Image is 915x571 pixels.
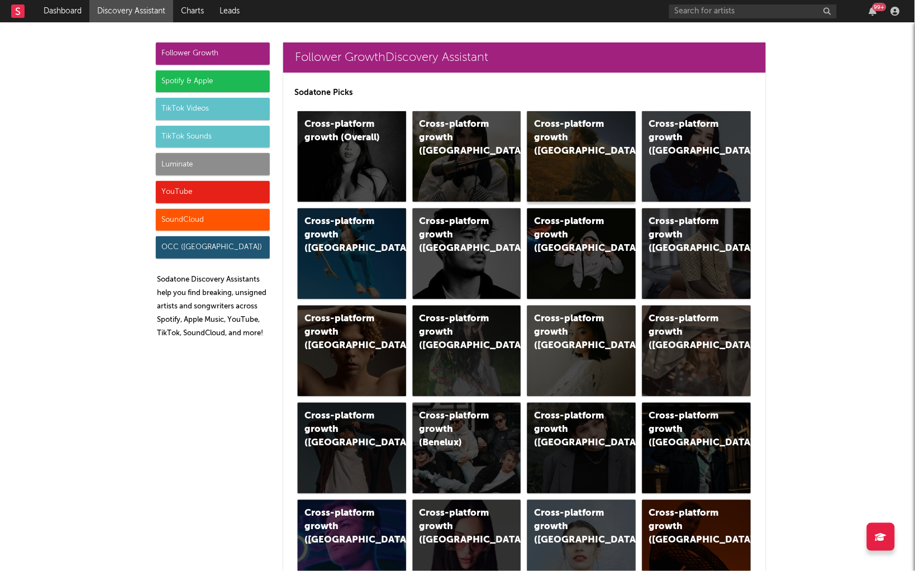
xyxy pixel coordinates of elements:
[534,118,610,158] div: Cross-platform growth ([GEOGRAPHIC_DATA])
[298,111,406,202] a: Cross-platform growth (Overall)
[156,209,270,231] div: SoundCloud
[420,312,495,353] div: Cross-platform growth ([GEOGRAPHIC_DATA])
[304,507,380,547] div: Cross-platform growth ([GEOGRAPHIC_DATA])
[420,410,495,450] div: Cross-platform growth (Benelux)
[157,273,270,340] p: Sodatone Discovery Assistants help you find breaking, unsigned artists and songwriters across Spo...
[298,306,406,396] a: Cross-platform growth ([GEOGRAPHIC_DATA])
[527,208,636,299] a: Cross-platform growth ([GEOGRAPHIC_DATA]/GSA)
[642,111,751,202] a: Cross-platform growth ([GEOGRAPHIC_DATA])
[642,208,751,299] a: Cross-platform growth ([GEOGRAPHIC_DATA])
[534,507,610,547] div: Cross-platform growth ([GEOGRAPHIC_DATA])
[413,306,521,396] a: Cross-platform growth ([GEOGRAPHIC_DATA])
[873,3,887,11] div: 99 +
[298,208,406,299] a: Cross-platform growth ([GEOGRAPHIC_DATA])
[649,215,725,255] div: Cross-platform growth ([GEOGRAPHIC_DATA])
[156,42,270,65] div: Follower Growth
[298,403,406,493] a: Cross-platform growth ([GEOGRAPHIC_DATA])
[304,410,380,450] div: Cross-platform growth ([GEOGRAPHIC_DATA])
[304,118,380,145] div: Cross-platform growth (Overall)
[413,111,521,202] a: Cross-platform growth ([GEOGRAPHIC_DATA])
[869,7,877,16] button: 99+
[527,403,636,493] a: Cross-platform growth ([GEOGRAPHIC_DATA])
[420,507,495,547] div: Cross-platform growth ([GEOGRAPHIC_DATA])
[649,118,725,158] div: Cross-platform growth ([GEOGRAPHIC_DATA])
[420,118,495,158] div: Cross-platform growth ([GEOGRAPHIC_DATA])
[156,126,270,148] div: TikTok Sounds
[283,42,766,73] a: Follower GrowthDiscovery Assistant
[156,236,270,259] div: OCC ([GEOGRAPHIC_DATA])
[413,403,521,493] a: Cross-platform growth (Benelux)
[527,111,636,202] a: Cross-platform growth ([GEOGRAPHIC_DATA])
[420,215,495,255] div: Cross-platform growth ([GEOGRAPHIC_DATA])
[527,306,636,396] a: Cross-platform growth ([GEOGRAPHIC_DATA])
[156,181,270,203] div: YouTube
[156,98,270,120] div: TikTok Videos
[669,4,837,18] input: Search for artists
[642,403,751,493] a: Cross-platform growth ([GEOGRAPHIC_DATA])
[156,153,270,175] div: Luminate
[294,86,755,99] p: Sodatone Picks
[534,410,610,450] div: Cross-platform growth ([GEOGRAPHIC_DATA])
[534,312,610,353] div: Cross-platform growth ([GEOGRAPHIC_DATA])
[156,70,270,93] div: Spotify & Apple
[649,507,725,547] div: Cross-platform growth ([GEOGRAPHIC_DATA])
[649,312,725,353] div: Cross-platform growth ([GEOGRAPHIC_DATA])
[304,215,380,255] div: Cross-platform growth ([GEOGRAPHIC_DATA])
[642,306,751,396] a: Cross-platform growth ([GEOGRAPHIC_DATA])
[534,215,610,255] div: Cross-platform growth ([GEOGRAPHIC_DATA]/GSA)
[304,312,380,353] div: Cross-platform growth ([GEOGRAPHIC_DATA])
[413,208,521,299] a: Cross-platform growth ([GEOGRAPHIC_DATA])
[649,410,725,450] div: Cross-platform growth ([GEOGRAPHIC_DATA])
